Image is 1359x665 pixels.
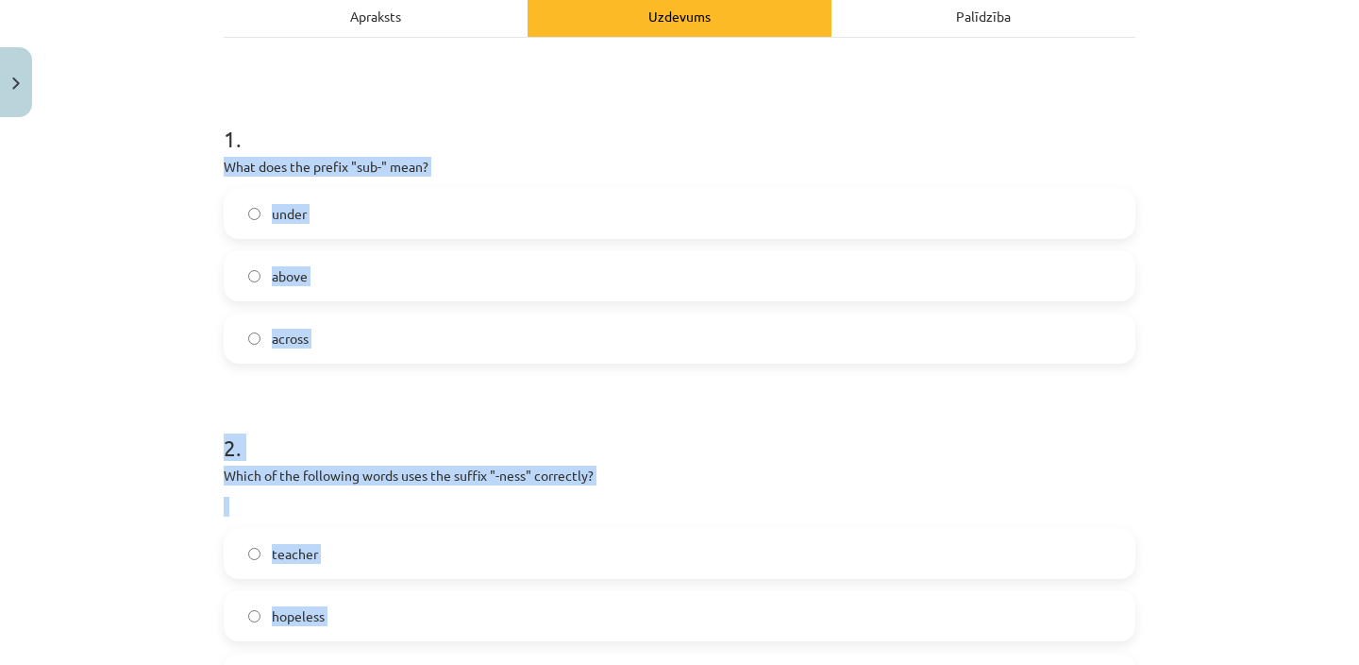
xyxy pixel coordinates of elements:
[248,548,260,560] input: teacher
[248,610,260,622] input: hopeless
[224,157,1135,177] p: What does the prefix "sub-" mean?
[272,606,325,626] span: hopeless
[12,77,20,90] img: icon-close-lesson-0947bae3869378f0d4975bcd49f059093ad1ed9edebbc8119c70593378902aed.svg
[272,544,318,564] span: teacher
[248,208,260,220] input: under
[248,270,260,282] input: above
[272,204,307,224] span: under
[224,401,1135,460] h1: 2 .
[224,466,1135,486] p: Which of the following words uses the suffix "-ness" correctly?
[248,332,260,345] input: across
[224,93,1135,151] h1: 1 .
[272,329,309,349] span: across
[272,266,308,286] span: above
